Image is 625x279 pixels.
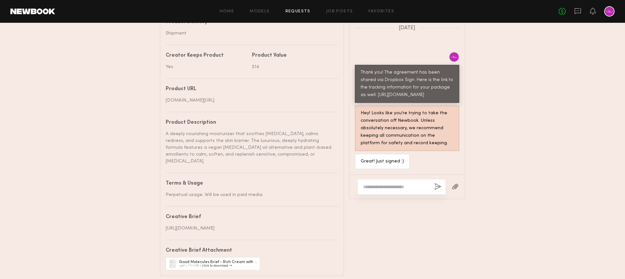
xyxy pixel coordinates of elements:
[326,9,353,14] a: Job Posts
[166,248,333,253] div: Creative Brief Attachment
[166,87,333,92] div: Product URL
[361,158,404,165] div: Great! Just signed :)
[252,53,333,58] div: Product Value
[179,264,185,268] div: .pdf
[361,110,453,147] div: Hey! Looks like you’re trying to take the conversation off Newbook. Unless absolutely necessary, ...
[166,97,333,104] div: [DOMAIN_NAME][URL]
[166,30,333,37] div: Shipment
[166,181,333,186] div: Terms & Usage
[166,53,247,58] div: Creator Keeps Product
[186,264,187,268] div: •
[166,225,333,232] div: [URL][DOMAIN_NAME]
[166,131,333,165] div: A deeply nourishing moisturizer that soothes [MEDICAL_DATA], calms redness, and supports the skin...
[200,264,201,268] div: •
[166,63,247,70] div: Yes
[166,191,333,198] div: Perpetual usage. Will be used in paid media.
[285,9,311,14] a: Requests
[166,120,333,125] div: Product Description
[361,69,453,99] div: Thank you! The agreement has been shared via Dropbox Sign. Here is the link to the tracking infor...
[202,264,232,267] a: click to download →
[220,9,234,14] a: Home
[368,9,394,14] a: Favorites
[188,264,199,268] div: 7.11 MB
[179,260,257,264] div: Good Molecules Brief - Rich Cream with ...
[250,9,270,14] a: Models
[252,63,333,70] div: $14
[166,215,333,220] div: Creative Brief
[399,25,415,31] span: [DATE]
